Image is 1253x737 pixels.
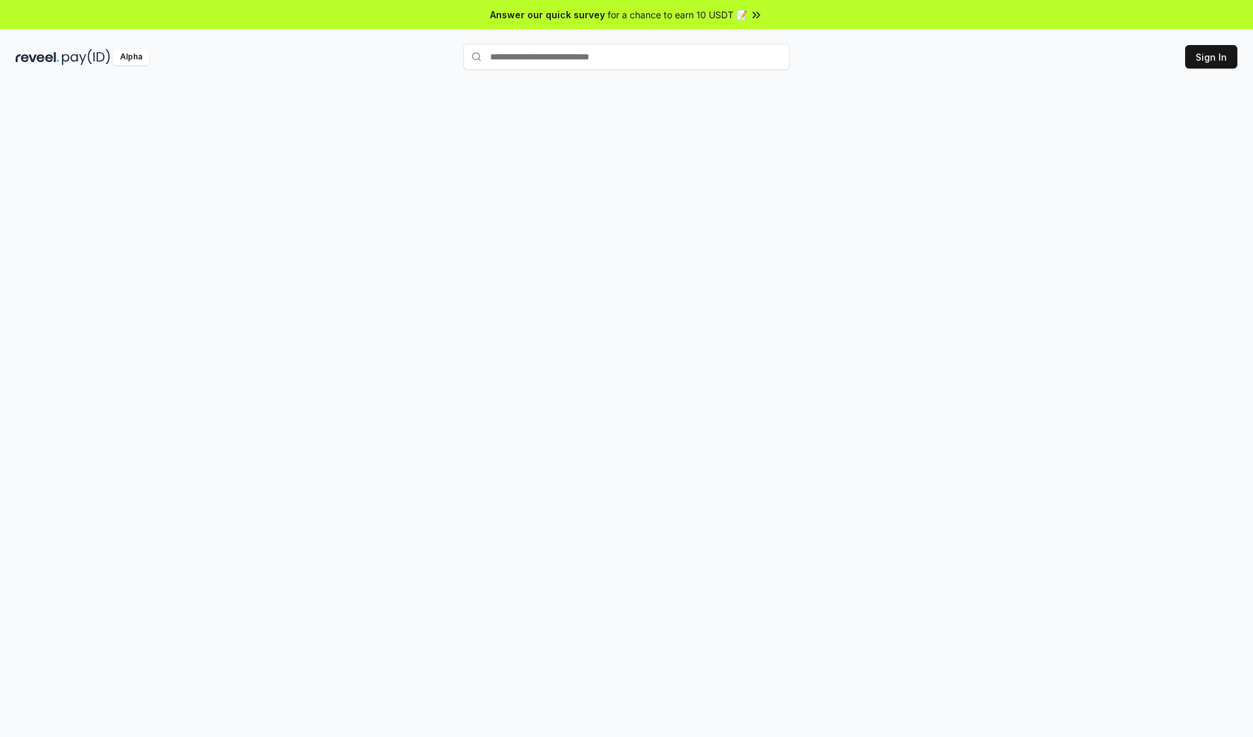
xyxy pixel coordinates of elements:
img: reveel_dark [16,49,59,65]
span: Answer our quick survey [490,8,605,22]
div: Alpha [113,49,149,65]
img: pay_id [62,49,110,65]
button: Sign In [1185,45,1237,69]
span: for a chance to earn 10 USDT 📝 [608,8,747,22]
